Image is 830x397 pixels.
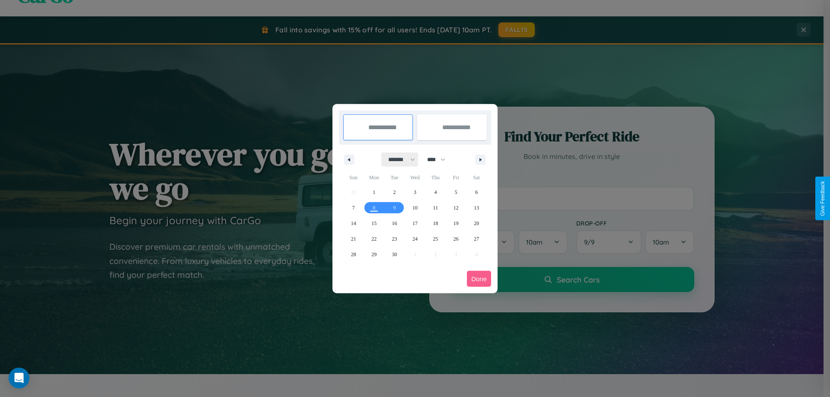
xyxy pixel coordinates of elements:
button: 2 [384,184,405,200]
button: 20 [466,216,487,231]
button: 3 [405,184,425,200]
button: 21 [343,231,364,247]
span: 23 [392,231,397,247]
span: 21 [351,231,356,247]
button: 1 [364,184,384,200]
span: 20 [474,216,479,231]
button: 5 [446,184,466,200]
button: 9 [384,200,405,216]
span: 26 [453,231,459,247]
span: 18 [433,216,438,231]
button: 7 [343,200,364,216]
button: 23 [384,231,405,247]
button: 15 [364,216,384,231]
button: 28 [343,247,364,262]
button: 30 [384,247,405,262]
span: 10 [412,200,418,216]
button: 10 [405,200,425,216]
span: Fri [446,171,466,184]
span: Sat [466,171,487,184]
span: 2 [393,184,396,200]
span: Mon [364,171,384,184]
span: Thu [425,171,446,184]
span: 28 [351,247,356,262]
span: 9 [393,200,396,216]
span: 27 [474,231,479,247]
button: 27 [466,231,487,247]
span: 14 [351,216,356,231]
span: 19 [453,216,459,231]
button: 13 [466,200,487,216]
button: 19 [446,216,466,231]
button: 22 [364,231,384,247]
button: Done [467,271,491,287]
button: 29 [364,247,384,262]
span: 30 [392,247,397,262]
button: 24 [405,231,425,247]
span: 5 [455,184,457,200]
span: 8 [373,200,375,216]
button: 26 [446,231,466,247]
div: Open Intercom Messenger [9,368,29,388]
span: 4 [434,184,437,200]
span: 11 [433,200,438,216]
span: Tue [384,171,405,184]
button: 18 [425,216,446,231]
span: Sun [343,171,364,184]
button: 6 [466,184,487,200]
button: 8 [364,200,384,216]
span: 16 [392,216,397,231]
span: 24 [412,231,418,247]
span: 15 [371,216,377,231]
button: 16 [384,216,405,231]
span: 25 [433,231,438,247]
button: 11 [425,200,446,216]
span: 22 [371,231,377,247]
span: 6 [475,184,478,200]
span: 1 [373,184,375,200]
span: 17 [412,216,418,231]
button: 17 [405,216,425,231]
span: 3 [414,184,416,200]
span: 13 [474,200,479,216]
span: Wed [405,171,425,184]
div: Give Feedback [820,181,826,216]
button: 12 [446,200,466,216]
span: 29 [371,247,377,262]
button: 14 [343,216,364,231]
span: 12 [453,200,459,216]
button: 25 [425,231,446,247]
button: 4 [425,184,446,200]
span: 7 [352,200,355,216]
